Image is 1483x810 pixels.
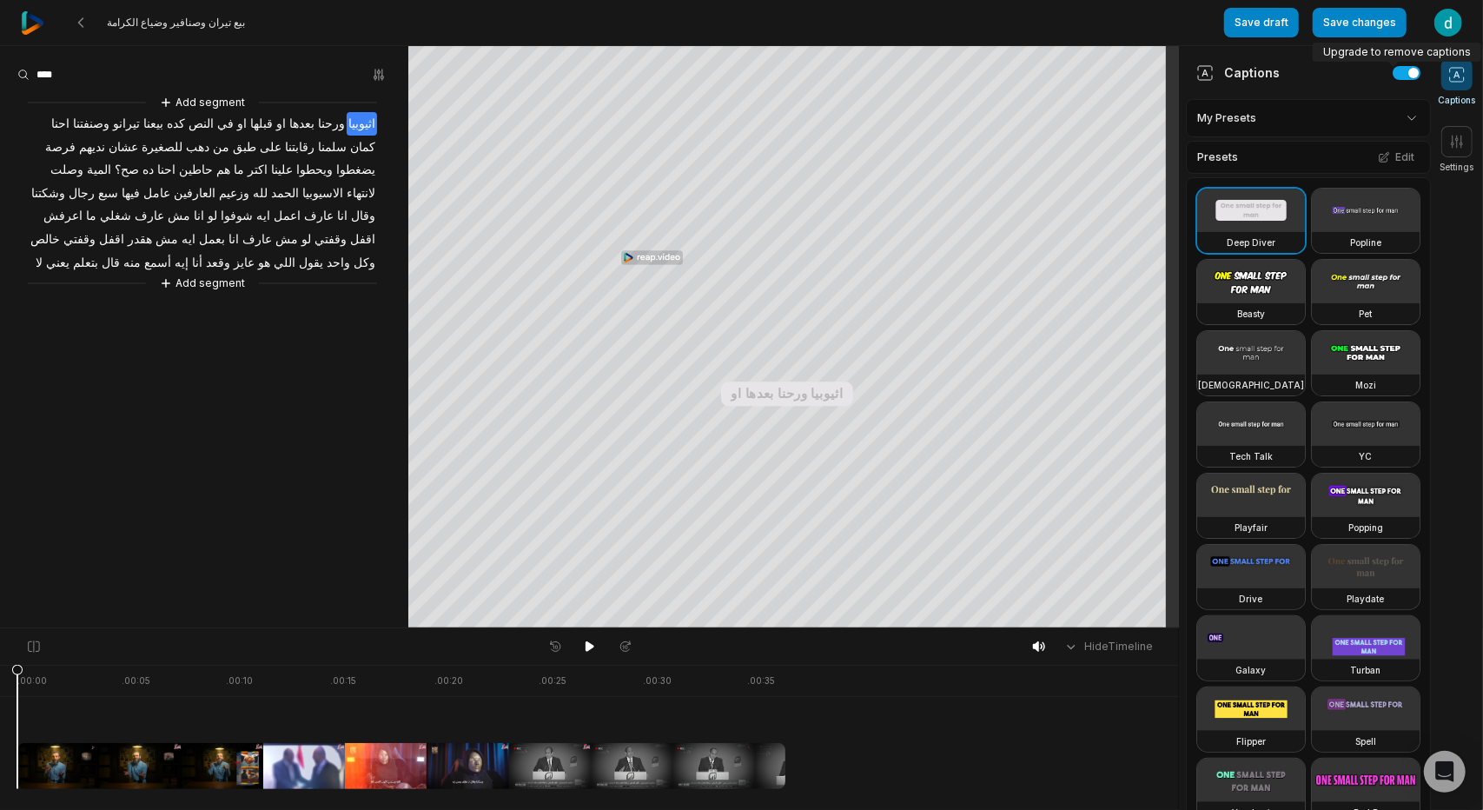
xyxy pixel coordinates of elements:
span: اثيوبيا [347,112,377,136]
span: كمان [348,136,377,159]
span: صح؟ [113,158,141,182]
span: منه [122,251,142,275]
h3: Deep Diver [1227,236,1275,249]
h3: Playdate [1347,592,1385,606]
span: شوفوا [219,204,255,228]
h3: Mozi [1355,378,1376,392]
span: اقفل [348,228,377,251]
span: مش [154,228,180,251]
button: Settings [1440,126,1474,174]
span: عامل [142,182,172,205]
span: مش [274,228,300,251]
span: وقفتي [62,228,97,251]
span: بيعنا [142,112,165,136]
span: لا [34,251,44,275]
span: رجال [67,182,96,205]
span: ويحطوا [295,158,334,182]
h3: Galaxy [1236,663,1267,677]
span: ورحنا [316,112,347,136]
button: HideTimeline [1058,634,1158,660]
h3: Spell [1355,734,1376,748]
span: المية [85,158,113,182]
span: قال [100,251,122,275]
span: يضغطوا [334,158,377,182]
span: بتعلم [71,251,100,275]
span: انا [192,204,206,228]
h3: [DEMOGRAPHIC_DATA] [1198,378,1304,392]
span: في [215,112,235,136]
span: النص [187,112,215,136]
span: انا [227,228,241,251]
span: قبلها [248,112,275,136]
span: عارف [133,204,166,228]
span: وصنفتنا [71,112,111,136]
span: عايز [232,251,256,275]
span: وقال [349,204,377,228]
h3: Drive [1240,592,1263,606]
span: او [235,112,248,136]
h3: Pet [1360,307,1373,321]
span: بيع تيران وصنافير وضياع الكرامة [107,16,245,30]
span: احنا [156,158,177,182]
span: Settings [1440,161,1474,174]
span: اللي [272,251,297,275]
span: ايه [180,228,197,251]
span: يقول [297,251,325,275]
span: لانتهاء [345,182,377,205]
span: احنا [50,112,71,136]
span: ده [141,158,156,182]
span: عارف [241,228,274,251]
img: reap [21,11,44,35]
span: ما [84,204,98,228]
span: وقفتي [313,228,348,251]
div: Open Intercom Messenger [1424,751,1466,793]
span: العارفين [172,182,217,205]
span: وزعيم [217,182,251,205]
span: او [275,112,288,136]
span: أسمع [142,251,173,275]
span: اقفل [97,228,126,251]
h3: YC [1360,449,1373,463]
span: Captions [1439,94,1476,107]
span: هم [215,158,232,182]
span: علينا [269,158,295,182]
button: Add segment [156,93,248,112]
span: اعرفش [42,204,84,228]
span: سلمنا [316,136,348,159]
span: هو [256,251,272,275]
span: دهب [184,136,211,159]
span: انا [335,204,349,228]
span: ما [232,158,246,182]
span: بعدها [288,112,316,136]
span: تيرانو [111,112,142,136]
span: بعمل [197,228,227,251]
div: Captions [1196,63,1280,82]
span: نديهم [77,136,107,159]
span: وكل [352,251,377,275]
span: لله [251,182,269,205]
button: Save draft [1224,8,1299,37]
span: فرصة [43,136,77,159]
h3: Popping [1348,521,1383,534]
button: Save changes [1313,8,1407,37]
span: فيها [120,182,142,205]
span: يعني [44,251,71,275]
button: Add segment [156,274,248,293]
div: My Presets [1186,99,1431,137]
button: Captions [1439,59,1476,107]
span: وصلت [49,158,85,182]
span: شغلي [98,204,133,228]
span: مش [166,204,192,228]
span: على [258,136,283,159]
span: للصغيرة [140,136,184,159]
span: لو [206,204,219,228]
span: وقعد [204,251,232,275]
span: عارف [302,204,335,228]
div: Presets [1186,141,1431,174]
h3: Popline [1350,236,1381,249]
h3: Tech Talk [1229,449,1273,463]
button: Edit [1373,146,1420,169]
span: طبق [231,136,258,159]
span: الاسيوبيا [301,182,345,205]
span: هقدر [126,228,154,251]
